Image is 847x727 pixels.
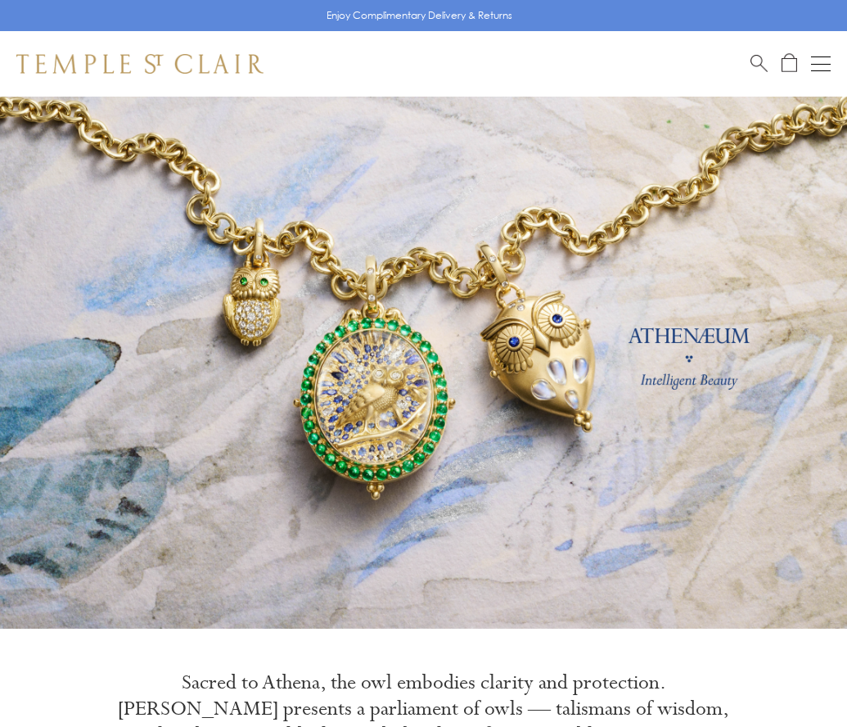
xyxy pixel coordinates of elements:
button: Open navigation [811,54,831,74]
a: Open Shopping Bag [782,53,797,74]
a: Search [750,53,768,74]
p: Enjoy Complimentary Delivery & Returns [327,7,512,24]
img: Temple St. Clair [16,54,264,74]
